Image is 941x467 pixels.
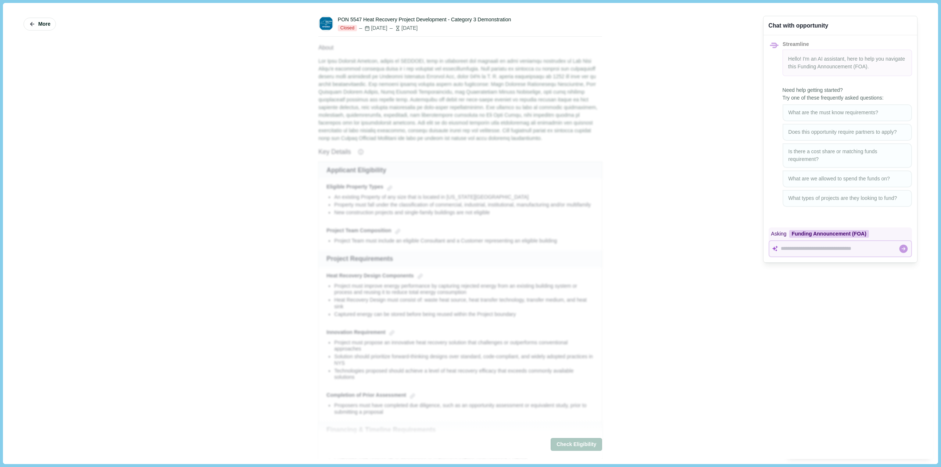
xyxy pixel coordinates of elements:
[338,16,511,24] div: PON 5547 Heat Recovery Project Development - Category 3 Demonstration
[783,41,809,47] span: Streamline
[789,230,869,238] div: Funding Announcement (FOA)
[551,438,602,451] button: Check Eligibility
[358,24,387,32] div: [DATE]
[24,18,56,30] button: More
[769,227,912,240] div: Asking
[338,25,357,32] span: Closed
[389,24,418,32] div: [DATE]
[38,21,50,27] span: More
[319,16,333,31] img: NYSERDA-logo.png
[798,64,867,69] span: Funding Announcement (FOA)
[769,21,829,30] div: Chat with opportunity
[783,86,912,102] span: Need help getting started? Try one of these frequently asked questions:
[788,56,905,69] span: Hello! I'm an AI assistant, here to help you navigate this .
